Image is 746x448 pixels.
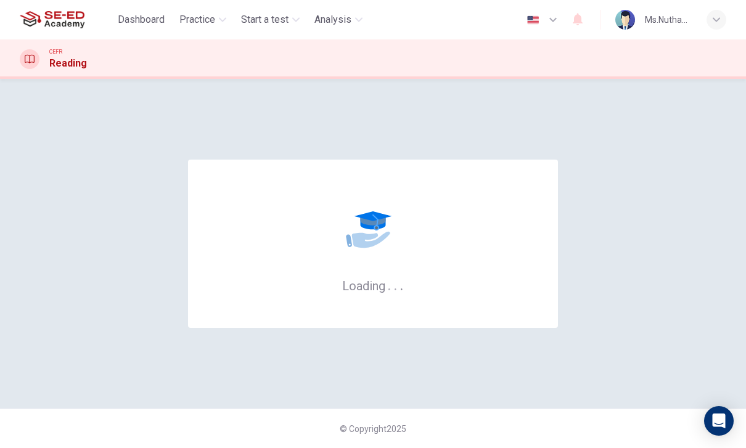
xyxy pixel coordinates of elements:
[20,7,84,32] img: SE-ED Academy logo
[400,274,404,295] h6: .
[236,9,305,31] button: Start a test
[309,9,367,31] button: Analysis
[179,12,215,27] span: Practice
[525,15,541,25] img: en
[49,47,62,56] span: CEFR
[393,274,398,295] h6: .
[615,10,635,30] img: Profile picture
[20,7,113,32] a: SE-ED Academy logo
[49,56,87,71] h1: Reading
[314,12,351,27] span: Analysis
[241,12,289,27] span: Start a test
[704,406,734,436] div: Open Intercom Messenger
[342,277,404,293] h6: Loading
[113,9,170,31] button: Dashboard
[645,12,692,27] div: Ms.Nuthamon Raatthanakonjaroen
[387,274,391,295] h6: .
[118,12,165,27] span: Dashboard
[340,424,406,434] span: © Copyright 2025
[174,9,231,31] button: Practice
